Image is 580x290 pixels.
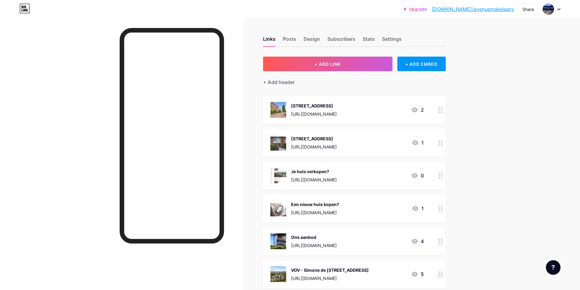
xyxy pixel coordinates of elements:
img: Je huis verkopen? [270,168,286,183]
div: [URL][DOMAIN_NAME] [291,209,339,216]
div: Subscribers [327,35,355,46]
button: + ADD LINK [263,57,392,71]
div: Een nieuw huis kopen? [291,201,339,208]
div: 0 [411,172,424,179]
img: VOV - Simone de Beauvoirlaan 43, Huizen [270,266,286,282]
div: VOV - Simone de [STREET_ADDRESS] [291,267,369,273]
a: [DOMAIN_NAME]/avenuemakelaars [432,5,514,13]
div: Ons aanbod [291,234,337,240]
div: [URL][DOMAIN_NAME] [291,144,337,150]
div: 5 [411,271,424,278]
div: Links [263,35,276,46]
a: Upgrade [404,7,427,12]
div: Posts [283,35,296,46]
img: Kamperzand 26, Huizen [270,135,286,151]
div: Design [304,35,320,46]
img: avenuemakelaars [543,3,554,15]
div: [STREET_ADDRESS] [291,135,337,142]
div: 4 [411,238,424,245]
div: Stats [363,35,375,46]
img: Maasland 37, Huizen [270,102,286,118]
span: + ADD LINK [315,61,341,67]
div: [URL][DOMAIN_NAME] [291,242,337,249]
div: [URL][DOMAIN_NAME] [291,176,337,183]
div: [STREET_ADDRESS] [291,103,337,109]
div: + ADD EMBED [397,57,446,71]
div: Settings [382,35,402,46]
div: + Add header [263,79,295,86]
div: 1 [412,139,424,146]
div: Share [522,6,534,12]
div: [URL][DOMAIN_NAME] [291,275,369,281]
div: 2 [411,106,424,114]
div: [URL][DOMAIN_NAME] [291,111,337,117]
img: Ons aanbod [270,233,286,249]
div: 1 [412,205,424,212]
div: Je huis verkopen? [291,168,337,175]
img: Een nieuw huis kopen? [270,201,286,216]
